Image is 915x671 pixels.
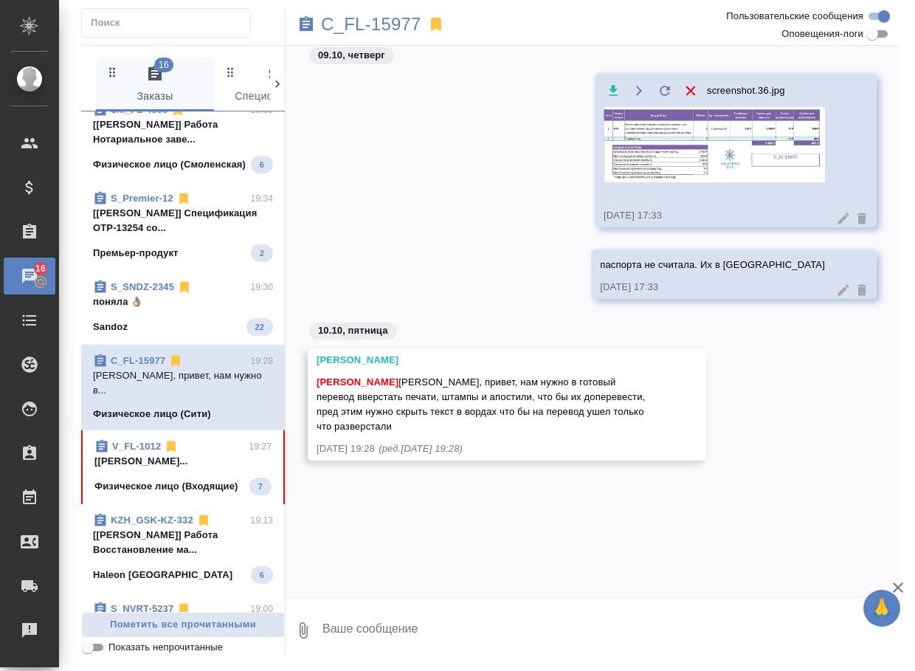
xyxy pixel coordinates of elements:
span: Спецификации [223,65,323,106]
div: [DATE] 17:33 [604,208,825,223]
p: Физическое лицо (Входящие) [94,479,238,494]
span: Пометить все прочитанными [89,616,277,633]
p: [[PERSON_NAME]... [94,454,272,469]
div: KZH_GSK-KZ-33219:13[[PERSON_NAME]] Работа Восстановление ма...Haleon [GEOGRAPHIC_DATA]6 [81,504,285,593]
span: 7 [249,479,272,494]
div: C_FL-1597719:28[PERSON_NAME], привет, нам нужно в...Физическое лицо (Сити) [81,345,285,430]
span: (ред. [DATE] 19:28 ) [379,443,463,454]
span: Заказы [105,65,205,106]
span: Показать непрочитанные [108,640,223,655]
p: Физическое лицо (Сити) [93,407,211,421]
button: 🙏 [863,590,900,627]
span: 16 [154,58,173,72]
span: [PERSON_NAME] [317,376,398,388]
svg: Зажми и перетащи, чтобы поменять порядок вкладок [224,65,238,79]
p: 19:28 [250,354,273,368]
p: 19:30 [250,280,273,295]
svg: Отписаться [176,602,191,616]
a: S_Premier-12 [111,193,173,204]
button: Пометить все прочитанными [81,612,285,638]
p: 19:13 [250,513,273,528]
p: Haleon [GEOGRAPHIC_DATA] [93,568,232,582]
div: [DATE] 19:28 [317,441,655,456]
span: 6 [251,568,273,582]
span: паспорта не считала. Их в [GEOGRAPHIC_DATA] [600,259,825,270]
div: S_SNDZ-234519:30поняла 👌🏽Sandoz22 [81,271,285,345]
p: 19:27 [249,439,272,454]
span: 6 [251,157,273,172]
span: 🙏 [869,593,894,624]
p: [[PERSON_NAME]] Спецификация OTP-13254 со... [93,206,273,235]
div: S_Premier-1219:34[[PERSON_NAME]] Спецификация OTP-13254 со...Премьер-продукт2 [81,182,285,271]
img: screenshot.36.jpg [604,107,825,182]
a: C_FL-15977 [321,17,421,32]
p: [[PERSON_NAME]] Работа Нотариальное заве... [93,117,273,147]
svg: Отписаться [176,191,191,206]
span: Оповещения-логи [781,27,863,41]
p: [[PERSON_NAME]] Работа Восстановление ма... [93,528,273,557]
button: Открыть на драйве [629,81,648,100]
button: Скачать [604,81,622,100]
p: 10.10, пятница [318,323,388,338]
button: Удалить файл [681,81,700,100]
span: Пользовательские сообщения [726,9,863,24]
a: V_FL-1012 [112,441,161,452]
p: поняла 👌🏽 [93,295,273,309]
p: [PERSON_NAME], привет, нам нужно в... [93,368,273,398]
input: Поиск [91,13,250,33]
svg: Зажми и перетащи, чтобы поменять порядок вкладок [106,65,120,79]
p: 09.10, четверг [318,48,385,63]
a: S_NVRT-5237 [111,603,173,614]
span: screenshot.36.jpg [707,83,785,98]
span: 16 [27,261,55,276]
div: S_NVRT-523719:00забрала, спасибо!Новартис Фарма5 [81,593,285,667]
div: V_FL-101219:27[[PERSON_NAME]...Физическое лицо (Входящие)7 [81,430,285,504]
svg: Отписаться [177,280,192,295]
span: 22 [246,320,273,334]
p: 19:34 [250,191,273,206]
p: Sandoz [93,320,128,334]
a: C_FL-15977 [111,355,165,366]
a: 16 [4,258,55,295]
label: Обновить файл [655,81,674,100]
a: KZH_GSK-KZ-332 [111,515,193,526]
svg: Отписаться [168,354,183,368]
p: Премьер-продукт [93,246,179,261]
div: SM_FL-480319:35[[PERSON_NAME]] Работа Нотариальное заве...Физическое лицо (Смоленская)6 [81,94,285,182]
p: 19:00 [250,602,273,616]
span: 2 [251,246,273,261]
div: [PERSON_NAME] [317,353,655,368]
a: S_SNDZ-2345 [111,281,174,292]
span: [PERSON_NAME], привет, нам нужно в готовый перевод вверстать печати, штампы и апостили, что бы их... [317,376,648,432]
p: Физическое лицо (Смоленская) [93,157,246,172]
div: [DATE] 17:33 [600,280,825,295]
